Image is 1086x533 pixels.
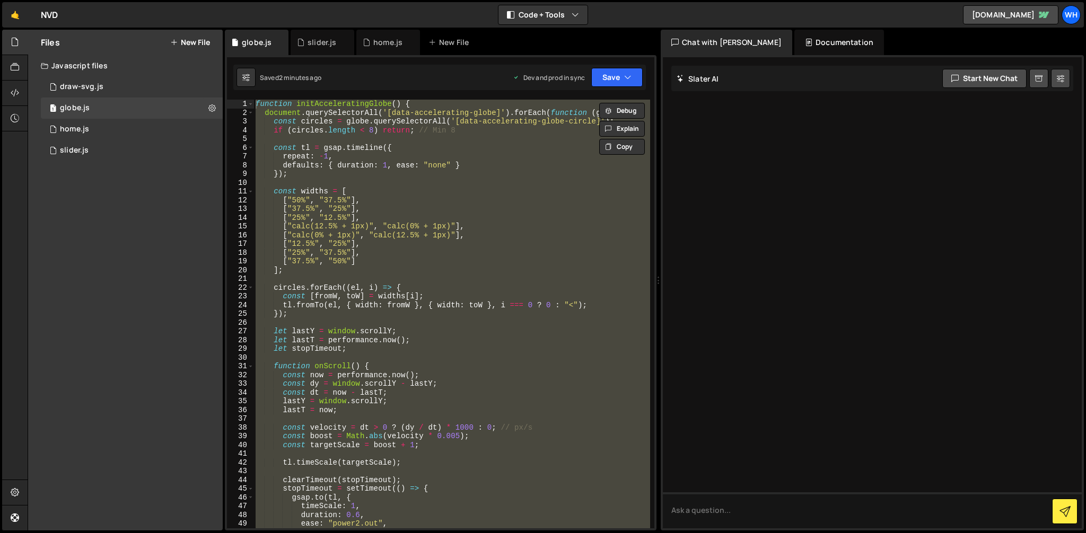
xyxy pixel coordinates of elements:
button: Debug [599,103,645,119]
div: 34 [227,388,254,397]
div: 32 [227,371,254,380]
div: 33 [227,379,254,388]
div: 15719/47724.js [41,140,223,161]
div: 27 [227,327,254,336]
div: NVD [41,8,58,21]
div: 14 [227,214,254,223]
button: Save [591,68,643,87]
div: 16 [227,231,254,240]
div: Chat with [PERSON_NAME] [661,30,792,55]
div: New File [428,37,473,48]
div: home.js [373,37,402,48]
div: 12 [227,196,254,205]
div: 11 [227,187,254,196]
div: 36 [227,406,254,415]
div: 26 [227,318,254,327]
div: 1 [227,100,254,109]
div: 28 [227,336,254,345]
h2: Slater AI [677,74,719,84]
a: 🤙 [2,2,28,28]
div: 4 [227,126,254,135]
a: Wh [1062,5,1081,24]
div: 47 [227,502,254,511]
div: 13 [227,205,254,214]
a: [DOMAIN_NAME] [963,5,1058,24]
div: 29 [227,344,254,353]
div: 30 [227,353,254,362]
div: slider.js [60,146,89,155]
div: 8 [227,161,254,170]
div: 15 [227,222,254,231]
div: 41 [227,449,254,458]
div: 6 [227,144,254,153]
span: 1 [50,105,56,113]
div: 40 [227,441,254,450]
button: Code + Tools [498,5,588,24]
div: 3 [227,117,254,126]
div: globe.js [242,37,271,48]
div: 19 [227,257,254,266]
button: Start new chat [942,69,1027,88]
div: 17 [227,239,254,248]
div: 7 [227,152,254,161]
div: 24 [227,301,254,310]
div: 10 [227,179,254,188]
div: 31 [227,362,254,371]
div: 25 [227,309,254,318]
div: 46 [227,493,254,502]
div: 2 minutes ago [279,73,321,82]
div: Documentation [794,30,884,55]
div: 38 [227,423,254,432]
div: Dev and prod in sync [513,73,585,82]
div: 45 [227,484,254,493]
div: 23 [227,292,254,301]
div: 35 [227,397,254,406]
h2: Files [41,37,60,48]
div: 42 [227,458,254,467]
div: 15719/47215.js [41,76,223,97]
div: 20 [227,266,254,275]
div: 2 [227,109,254,118]
div: 18 [227,248,254,257]
div: 37 [227,414,254,423]
div: Javascript files [28,55,223,76]
div: 22 [227,283,254,292]
div: Saved [260,73,321,82]
div: globe.js [60,103,90,113]
div: 49 [227,519,254,528]
div: 44 [227,476,254,485]
div: 21 [227,274,254,283]
div: draw-svg.js [60,82,103,92]
div: slider.js [308,37,336,48]
button: New File [170,38,210,47]
button: Explain [599,121,645,137]
div: 39 [227,432,254,441]
div: 43 [227,467,254,476]
div: 48 [227,511,254,520]
div: 5 [227,135,254,144]
div: home.js [60,125,89,134]
div: 15719/47954.js [41,97,223,119]
button: Copy [599,139,645,155]
div: 9 [227,170,254,179]
div: 15719/47265.js [41,119,223,140]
